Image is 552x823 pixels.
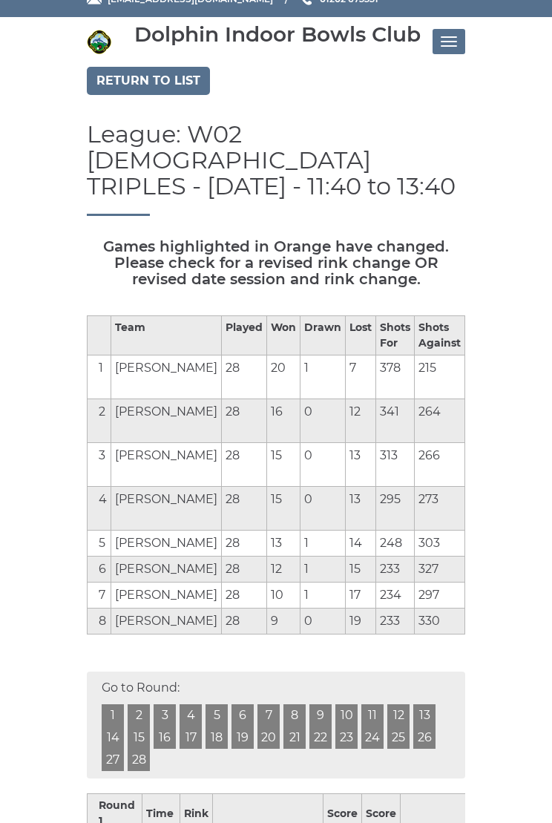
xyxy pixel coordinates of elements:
td: 28 [222,557,267,583]
div: Dolphin Indoor Bowls Club [134,23,421,46]
th: Played [222,316,267,355]
td: 303 [415,531,465,557]
a: 16 [154,727,176,749]
a: 3 [154,704,176,727]
td: 28 [222,487,267,531]
button: Toggle navigation [433,29,465,54]
td: 0 [300,609,346,635]
td: 12 [267,557,300,583]
td: 16 [267,399,300,443]
a: 2 [128,704,150,727]
td: 28 [222,355,267,399]
h1: League: W02 [DEMOGRAPHIC_DATA] TRIPLES - [DATE] - 11:40 to 13:40 [87,121,465,217]
td: 41 [465,355,507,399]
td: 30 [465,443,507,487]
td: 15 [267,443,300,487]
a: 7 [257,704,280,727]
a: 22 [309,727,332,749]
th: Shots Against [415,316,465,355]
td: 248 [376,531,415,557]
td: 5 [88,531,111,557]
td: 7 [88,583,111,609]
td: 3 [88,443,111,487]
a: 5 [206,704,228,727]
td: 10 [267,583,300,609]
td: 273 [415,487,465,531]
td: [PERSON_NAME] [111,609,222,635]
td: 0 [300,487,346,531]
a: 12 [387,704,410,727]
a: 18 [206,727,228,749]
td: 20 [267,355,300,399]
a: 6 [231,704,254,727]
td: 327 [415,557,465,583]
a: 8 [283,704,306,727]
a: 27 [102,749,124,771]
a: 14 [102,727,124,749]
td: 7 [346,355,376,399]
td: 32 [465,399,507,443]
a: 20 [257,727,280,749]
td: [PERSON_NAME] [111,355,222,399]
a: 10 [335,704,358,727]
td: 28 [222,443,267,487]
td: 341 [376,399,415,443]
a: 28 [128,749,150,771]
td: 18 [465,609,507,635]
th: Points [465,316,507,355]
td: [PERSON_NAME] [111,583,222,609]
td: [PERSON_NAME] [111,531,222,557]
td: 28 [222,531,267,557]
th: Lost [346,316,376,355]
th: Team [111,316,222,355]
a: 1 [102,704,124,727]
td: 14 [346,531,376,557]
td: 1 [300,355,346,399]
td: 266 [415,443,465,487]
td: 1 [88,355,111,399]
a: 24 [361,727,384,749]
td: 215 [415,355,465,399]
div: Go to Round: [87,672,465,778]
td: 2 [88,399,111,443]
td: 264 [415,399,465,443]
td: 1 [300,531,346,557]
a: 19 [231,727,254,749]
td: 8 [88,609,111,635]
td: 27 [465,531,507,557]
td: 19 [346,609,376,635]
a: 17 [180,727,202,749]
td: 28 [222,399,267,443]
td: [PERSON_NAME] [111,443,222,487]
img: Dolphin Indoor Bowls Club [87,30,111,54]
a: 4 [180,704,202,727]
td: 13 [346,487,376,531]
td: 17 [346,583,376,609]
td: 12 [346,399,376,443]
td: 15 [346,557,376,583]
td: 233 [376,557,415,583]
h5: Games highlighted in Orange have changed. Please check for a revised rink change OR revised date ... [87,238,465,287]
td: 0 [300,443,346,487]
a: 15 [128,727,150,749]
th: Won [267,316,300,355]
th: Shots For [376,316,415,355]
td: [PERSON_NAME] [111,487,222,531]
td: 330 [415,609,465,635]
a: 11 [361,704,384,727]
td: 0 [300,399,346,443]
td: 1 [300,557,346,583]
td: 9 [267,609,300,635]
a: 13 [413,704,436,727]
td: 295 [376,487,415,531]
a: 26 [413,727,436,749]
td: 313 [376,443,415,487]
td: 378 [376,355,415,399]
td: [PERSON_NAME] [111,399,222,443]
th: Drawn [300,316,346,355]
td: 30 [465,487,507,531]
td: 233 [376,609,415,635]
td: 234 [376,583,415,609]
a: Return to list [87,67,210,95]
td: 13 [267,531,300,557]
